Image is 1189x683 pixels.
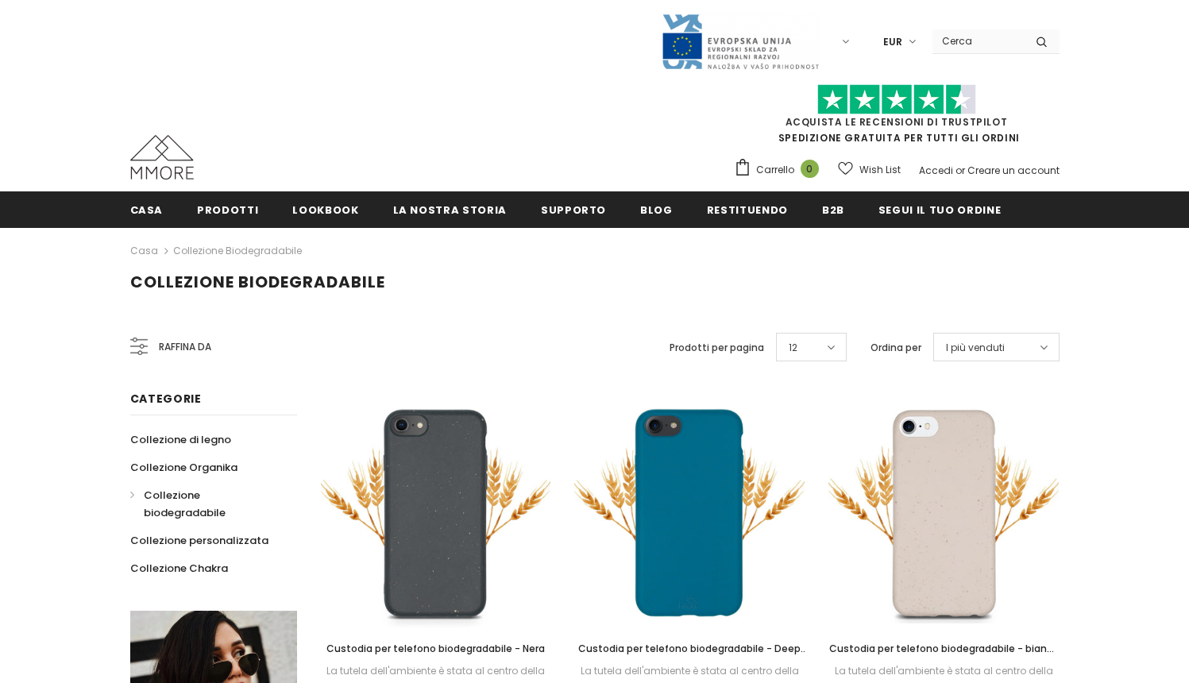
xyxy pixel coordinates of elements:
[130,203,164,218] span: Casa
[130,391,202,407] span: Categorie
[130,561,228,576] span: Collezione Chakra
[932,29,1024,52] input: Search Site
[541,203,606,218] span: supporto
[292,203,358,218] span: Lookbook
[173,244,302,257] a: Collezione biodegradabile
[640,191,673,227] a: Blog
[321,640,551,658] a: Custodia per telefono biodegradabile - Nera
[393,203,507,218] span: La nostra storia
[822,191,844,227] a: B2B
[144,488,226,520] span: Collezione biodegradabile
[756,162,794,178] span: Carrello
[130,453,237,481] a: Collezione Organika
[967,164,1060,177] a: Creare un account
[838,156,901,183] a: Wish List
[817,84,976,115] img: Fidati di Pilot Stars
[578,642,808,673] span: Custodia per telefono biodegradabile - Deep Sea Blue
[130,191,164,227] a: Casa
[130,426,231,453] a: Collezione di legno
[878,203,1001,218] span: Segui il tuo ordine
[130,481,280,527] a: Collezione biodegradabile
[541,191,606,227] a: supporto
[946,340,1005,356] span: I più venduti
[197,191,258,227] a: Prodotti
[130,271,385,293] span: Collezione biodegradabile
[789,340,797,356] span: 12
[574,640,805,658] a: Custodia per telefono biodegradabile - Deep Sea Blue
[326,642,545,655] span: Custodia per telefono biodegradabile - Nera
[159,338,211,356] span: Raffina da
[734,91,1060,145] span: SPEDIZIONE GRATUITA PER TUTTI GLI ORDINI
[670,340,764,356] label: Prodotti per pagina
[130,241,158,260] a: Casa
[130,432,231,447] span: Collezione di legno
[786,115,1008,129] a: Acquista le recensioni di TrustPilot
[130,554,228,582] a: Collezione Chakra
[859,162,901,178] span: Wish List
[919,164,953,177] a: Accedi
[707,203,788,218] span: Restituendo
[130,460,237,475] span: Collezione Organika
[661,34,820,48] a: Javni Razpis
[955,164,965,177] span: or
[130,533,268,548] span: Collezione personalizzata
[393,191,507,227] a: La nostra storia
[292,191,358,227] a: Lookbook
[130,527,268,554] a: Collezione personalizzata
[822,203,844,218] span: B2B
[883,34,902,50] span: EUR
[871,340,921,356] label: Ordina per
[734,158,827,182] a: Carrello 0
[878,191,1001,227] a: Segui il tuo ordine
[801,160,819,178] span: 0
[130,135,194,179] img: Casi MMORE
[829,642,1059,673] span: Custodia per telefono biodegradabile - bianco naturale
[640,203,673,218] span: Blog
[197,203,258,218] span: Prodotti
[707,191,788,227] a: Restituendo
[661,13,820,71] img: Javni Razpis
[828,640,1059,658] a: Custodia per telefono biodegradabile - bianco naturale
